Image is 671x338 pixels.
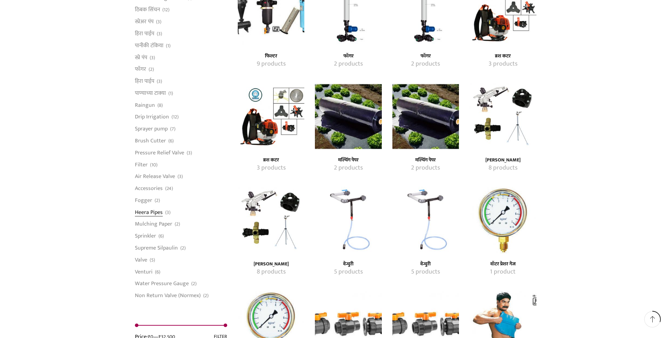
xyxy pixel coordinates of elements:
[489,164,517,173] mark: 8 products
[257,164,286,173] mark: 3 products
[323,157,374,163] a: Visit product category मल्चिंग पेपर
[155,269,160,276] span: (6)
[400,157,451,163] h4: मल्चिंग पेपर
[257,60,286,69] mark: 9 products
[257,268,286,277] mark: 8 products
[315,83,381,149] a: Visit product category मल्चिंग पेपर
[135,242,178,254] a: Supreme Silpaulin
[135,266,153,278] a: Venturi
[135,278,189,290] a: Water Pressure Gauge
[135,147,184,159] a: Pressure Relief Valve
[150,54,155,61] span: (3)
[400,261,451,267] h4: वेन्चुरी
[477,157,528,163] h4: [PERSON_NAME]
[246,157,297,163] h4: ब्रश कटर
[315,83,381,149] img: मल्चिंग पेपर
[170,125,175,133] span: (7)
[323,157,374,163] h4: मल्चिंग पेपर
[246,164,297,173] a: Visit product category ब्रश कटर
[175,221,180,228] span: (2)
[168,90,173,97] span: (1)
[246,261,297,267] a: Visit product category रेन गन
[238,83,304,149] a: Visit product category ब्रश कटर
[470,83,536,149] img: रेन गन
[400,53,451,59] a: Visit product category फॉगर
[400,261,451,267] a: Visit product category वेन्चुरी
[238,83,304,149] img: ब्रश कटर
[323,60,374,69] a: Visit product category फॉगर
[477,53,528,59] a: Visit product category ब्रश कटर
[400,60,451,69] a: Visit product category फॉगर
[490,268,516,277] mark: 1 product
[334,164,363,173] mark: 2 products
[477,53,528,59] h4: ब्रश कटर
[135,63,146,75] a: फॉगर
[135,75,154,87] a: हिरा पाईप
[166,42,170,49] span: (1)
[246,157,297,163] a: Visit product category ब्रश कटर
[135,183,163,195] a: Accessories
[246,60,297,69] a: Visit product category फिल्टर
[400,53,451,59] h4: फॉगर
[135,218,172,230] a: Mulching Paper
[135,99,155,111] a: Raingun
[470,187,536,253] a: Visit product category वॉटर प्रेशर गेज
[411,60,440,69] mark: 2 products
[157,78,162,85] span: (3)
[477,164,528,173] a: Visit product category रेन गन
[135,159,148,171] a: Filter
[470,187,536,253] img: वॉटर प्रेशर गेज
[135,39,163,51] a: पानीकी टंकिया
[191,280,197,287] span: (2)
[323,53,374,59] a: Visit product category फॉगर
[165,185,173,192] span: (24)
[135,27,154,39] a: हिरा पाईप
[323,261,374,267] h4: वेन्चुरी
[470,83,536,149] a: Visit product category रेन गन
[315,187,381,253] img: वेन्चुरी
[157,30,162,37] span: (3)
[246,261,297,267] h4: [PERSON_NAME]
[203,292,209,299] span: (2)
[157,102,163,109] span: (8)
[238,187,304,253] img: रेन गन
[135,123,168,135] a: Sprayer pump
[400,164,451,173] a: Visit product category मल्चिंग पेपर
[392,187,459,253] a: Visit product category वेन्चुरी
[150,161,157,168] span: (10)
[180,245,186,252] span: (2)
[135,16,154,28] a: स्प्रेअर पंप
[246,53,297,59] a: Visit product category फिल्टर
[238,187,304,253] a: Visit product category रेन गन
[149,66,154,73] span: (2)
[168,137,174,145] span: (6)
[334,268,363,277] mark: 5 products
[156,18,161,25] span: (3)
[315,187,381,253] a: Visit product category वेन्चुरी
[246,53,297,59] h4: फिल्टर
[162,6,169,13] span: (12)
[477,261,528,267] a: Visit product category वॉटर प्रेशर गेज
[135,87,166,99] a: पाण्याच्या टाक्या
[392,83,459,149] a: Visit product category मल्चिंग पेपर
[135,206,163,218] a: Heera Pipes
[323,268,374,277] a: Visit product category वेन्चुरी
[155,197,160,204] span: (2)
[477,261,528,267] h4: वॉटर प्रेशर गेज
[165,209,170,216] span: (3)
[178,173,183,180] span: (3)
[392,187,459,253] img: वेन्चुरी
[334,60,363,69] mark: 2 products
[135,254,147,266] a: Valve
[400,268,451,277] a: Visit product category वेन्चुरी
[135,51,147,63] a: स्प्रे पंप
[246,268,297,277] a: Visit product category रेन गन
[392,83,459,149] img: मल्चिंग पेपर
[150,257,155,264] span: (5)
[323,53,374,59] h4: फॉगर
[172,113,179,121] span: (12)
[135,290,201,300] a: Non Return Valve (Normex)
[411,268,440,277] mark: 5 products
[477,60,528,69] a: Visit product category ब्रश कटर
[323,164,374,173] a: Visit product category मल्चिंग पेपर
